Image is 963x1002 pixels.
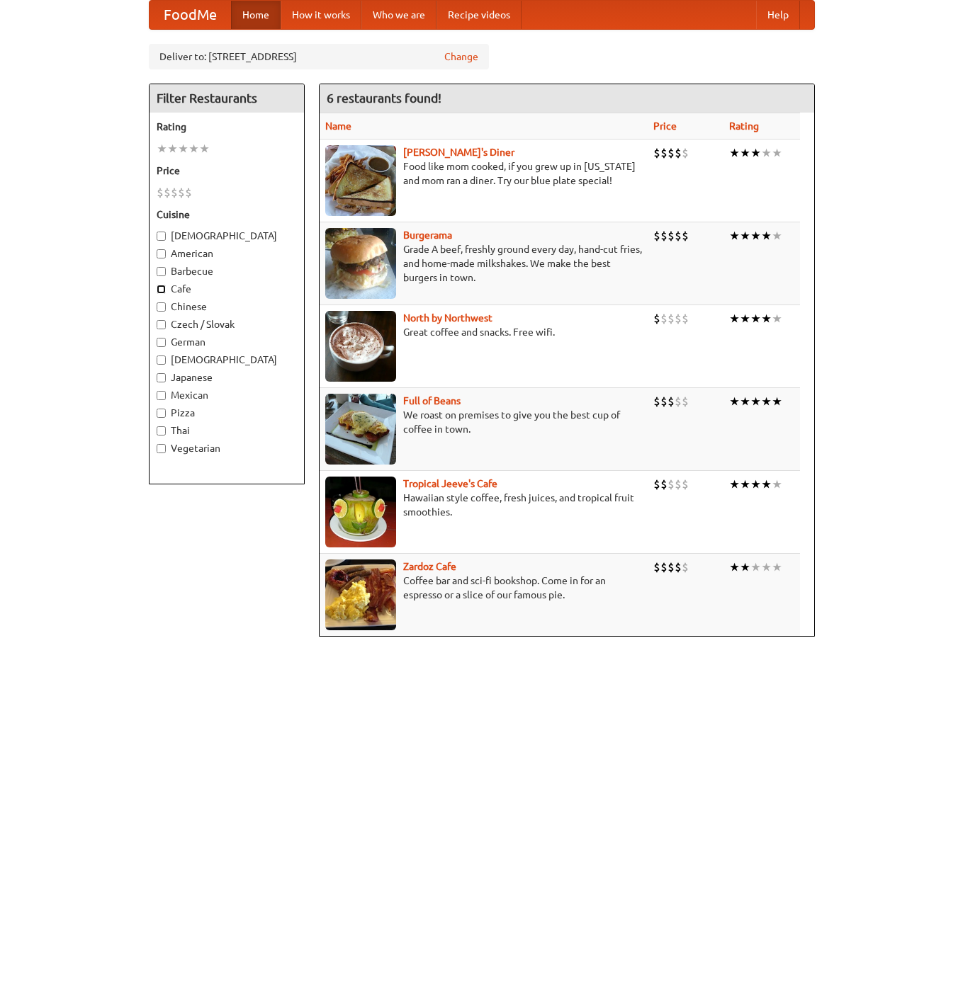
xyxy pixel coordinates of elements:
[682,394,689,409] li: $
[660,311,668,326] li: $
[157,249,166,258] input: American
[653,311,660,326] li: $
[729,228,740,244] li: ★
[682,228,689,244] li: $
[675,394,682,409] li: $
[403,561,456,572] a: Zardoz Cafe
[325,228,396,299] img: burgerama.jpg
[761,559,772,575] li: ★
[157,302,166,312] input: Chinese
[675,145,682,161] li: $
[150,1,231,29] a: FoodMe
[675,228,682,244] li: $
[761,145,772,161] li: ★
[325,491,642,519] p: Hawaiian style coffee, fresh juices, and tropical fruit smoothies.
[157,300,297,314] label: Chinese
[668,311,675,326] li: $
[740,311,750,326] li: ★
[740,394,750,409] li: ★
[325,145,396,216] img: sallys.jpg
[157,388,297,402] label: Mexican
[157,264,297,278] label: Barbecue
[750,394,761,409] li: ★
[668,559,675,575] li: $
[325,159,642,188] p: Food like mom cooked, if you grew up in [US_STATE] and mom ran a diner. Try our blue plate special!
[729,311,740,326] li: ★
[157,267,166,276] input: Barbecue
[750,145,761,161] li: ★
[164,185,171,200] li: $
[740,559,750,575] li: ★
[325,394,396,465] img: beans.jpg
[660,477,668,492] li: $
[157,391,166,400] input: Mexican
[682,311,689,326] li: $
[660,394,668,409] li: $
[729,120,759,132] a: Rating
[403,312,492,324] a: North by Northwest
[653,120,677,132] a: Price
[178,141,188,156] li: ★
[772,228,782,244] li: ★
[660,145,668,161] li: $
[281,1,361,29] a: How it works
[325,120,351,132] a: Name
[750,559,761,575] li: ★
[403,147,514,158] b: [PERSON_NAME]'s Diner
[668,228,675,244] li: $
[157,370,297,385] label: Japanese
[157,282,297,296] label: Cafe
[325,242,642,285] p: Grade A beef, freshly ground every day, hand-cut fries, and home-made milkshakes. We make the bes...
[188,141,199,156] li: ★
[403,395,461,406] a: Full of Beans
[740,228,750,244] li: ★
[750,311,761,326] li: ★
[653,559,660,575] li: $
[325,477,396,547] img: jeeves.jpg
[157,164,297,178] h5: Price
[675,311,682,326] li: $
[772,311,782,326] li: ★
[325,408,642,436] p: We roast on premises to give you the best cup of coffee in town.
[437,1,522,29] a: Recipe videos
[761,311,772,326] li: ★
[157,406,297,420] label: Pizza
[772,145,782,161] li: ★
[178,185,185,200] li: $
[729,477,740,492] li: ★
[761,228,772,244] li: ★
[668,477,675,492] li: $
[150,84,304,113] h4: Filter Restaurants
[325,325,642,339] p: Great coffee and snacks. Free wifi.
[761,394,772,409] li: ★
[157,120,297,134] h5: Rating
[171,185,178,200] li: $
[157,207,297,222] h5: Cuisine
[740,477,750,492] li: ★
[157,426,166,435] input: Thai
[157,317,297,331] label: Czech / Slovak
[157,355,166,365] input: [DEMOGRAPHIC_DATA]
[157,232,166,241] input: [DEMOGRAPHIC_DATA]
[185,185,192,200] li: $
[756,1,800,29] a: Help
[772,477,782,492] li: ★
[653,228,660,244] li: $
[157,441,297,455] label: Vegetarian
[403,229,452,241] a: Burgerama
[668,394,675,409] li: $
[682,559,689,575] li: $
[325,574,642,602] p: Coffee bar and sci-fi bookshop. Come in for an espresso or a slice of our famous pie.
[403,478,497,489] a: Tropical Jeeve's Cafe
[157,335,297,349] label: German
[157,229,297,243] label: [DEMOGRAPHIC_DATA]
[149,44,489,69] div: Deliver to: [STREET_ADDRESS]
[729,559,740,575] li: ★
[653,477,660,492] li: $
[772,394,782,409] li: ★
[157,409,166,418] input: Pizza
